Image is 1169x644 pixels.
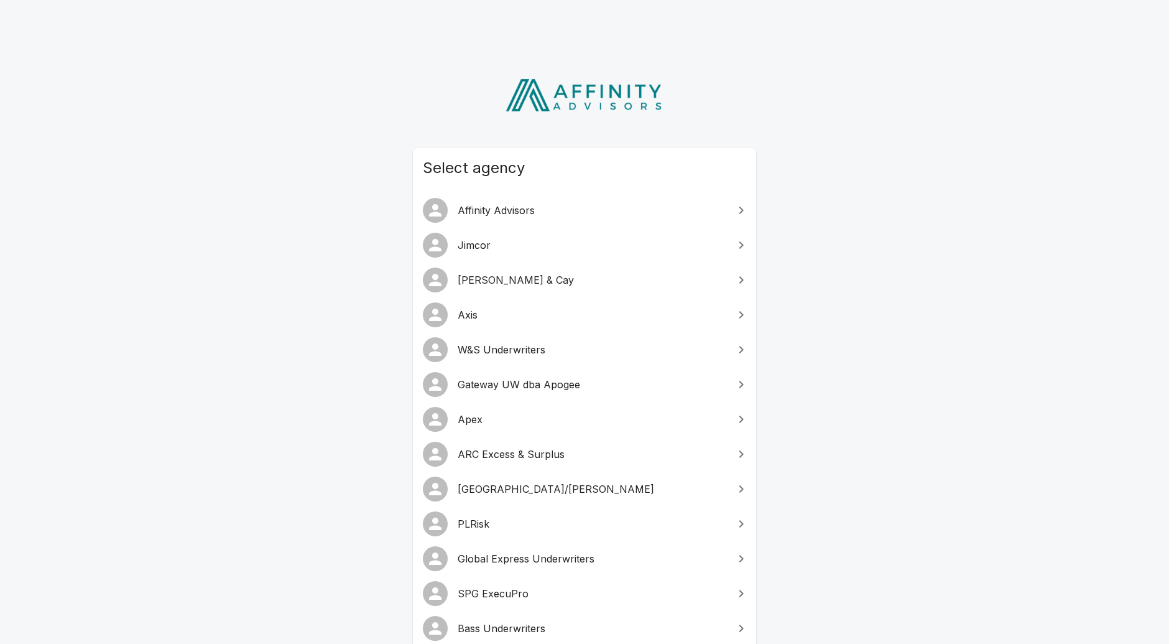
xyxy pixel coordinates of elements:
[413,437,756,472] a: ARC Excess & Surplus
[458,621,726,636] span: Bass Underwriters
[458,307,726,322] span: Axis
[413,367,756,402] a: Gateway UW dba Apogee
[413,472,756,506] a: [GEOGRAPHIC_DATA]/[PERSON_NAME]
[413,228,756,263] a: Jimcor
[413,402,756,437] a: Apex
[413,297,756,332] a: Axis
[458,447,726,462] span: ARC Excess & Surplus
[413,263,756,297] a: [PERSON_NAME] & Cay
[458,377,726,392] span: Gateway UW dba Apogee
[458,412,726,427] span: Apex
[413,576,756,611] a: SPG ExecuPro
[413,541,756,576] a: Global Express Underwriters
[458,551,726,566] span: Global Express Underwriters
[458,586,726,601] span: SPG ExecuPro
[458,342,726,357] span: W&S Underwriters
[458,516,726,531] span: PLRisk
[413,506,756,541] a: PLRisk
[423,158,746,178] span: Select agency
[413,193,756,228] a: Affinity Advisors
[413,332,756,367] a: W&S Underwriters
[458,273,726,287] span: [PERSON_NAME] & Cay
[458,203,726,218] span: Affinity Advisors
[458,238,726,253] span: Jimcor
[458,482,726,497] span: [GEOGRAPHIC_DATA]/[PERSON_NAME]
[496,75,674,116] img: Affinity Advisors Logo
